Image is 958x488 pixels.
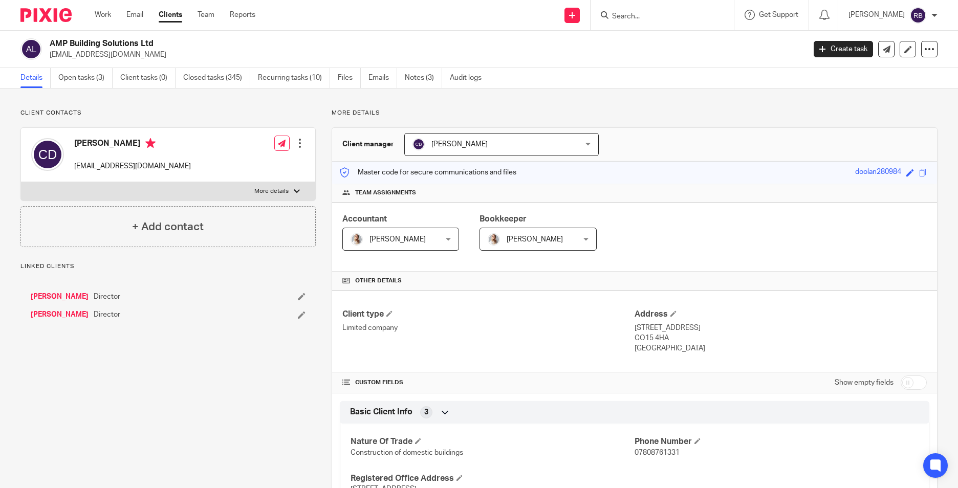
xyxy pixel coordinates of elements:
[635,333,927,343] p: CO15 4HA
[855,167,901,179] div: doolan280984
[342,309,635,320] h4: Client type
[835,378,894,388] label: Show empty fields
[258,68,330,88] a: Recurring tasks (10)
[342,323,635,333] p: Limited company
[50,50,798,60] p: [EMAIL_ADDRESS][DOMAIN_NAME]
[20,38,42,60] img: svg%3E
[50,38,648,49] h2: AMP Building Solutions Ltd
[488,233,500,246] img: IMG_9968.jpg
[20,262,316,271] p: Linked clients
[340,167,516,178] p: Master code for secure communications and files
[351,233,363,246] img: IMG_9968.jpg
[95,10,111,20] a: Work
[351,436,635,447] h4: Nature Of Trade
[368,68,397,88] a: Emails
[20,8,72,22] img: Pixie
[58,68,113,88] a: Open tasks (3)
[351,449,463,456] span: Construction of domestic buildings
[759,11,798,18] span: Get Support
[369,236,426,243] span: [PERSON_NAME]
[635,309,927,320] h4: Address
[332,109,938,117] p: More details
[31,138,64,171] img: svg%3E
[910,7,926,24] img: svg%3E
[120,68,176,88] a: Client tasks (0)
[424,407,428,417] span: 3
[507,236,563,243] span: [PERSON_NAME]
[126,10,143,20] a: Email
[94,292,120,302] span: Director
[355,277,402,285] span: Other details
[31,309,89,320] a: [PERSON_NAME]
[355,189,416,197] span: Team assignments
[342,215,387,223] span: Accountant
[198,10,214,20] a: Team
[183,68,250,88] a: Closed tasks (345)
[635,323,927,333] p: [STREET_ADDRESS]
[431,141,488,148] span: [PERSON_NAME]
[342,379,635,387] h4: CUSTOM FIELDS
[74,161,191,171] p: [EMAIL_ADDRESS][DOMAIN_NAME]
[635,449,680,456] span: 07808761331
[405,68,442,88] a: Notes (3)
[254,187,289,195] p: More details
[480,215,527,223] span: Bookkeeper
[74,138,191,151] h4: [PERSON_NAME]
[132,219,204,235] h4: + Add contact
[94,309,120,320] span: Director
[31,292,89,302] a: [PERSON_NAME]
[338,68,361,88] a: Files
[351,473,635,484] h4: Registered Office Address
[611,12,703,21] input: Search
[450,68,489,88] a: Audit logs
[848,10,905,20] p: [PERSON_NAME]
[145,138,156,148] i: Primary
[814,41,873,57] a: Create task
[20,109,316,117] p: Client contacts
[20,68,51,88] a: Details
[230,10,255,20] a: Reports
[159,10,182,20] a: Clients
[635,343,927,353] p: [GEOGRAPHIC_DATA]
[412,138,425,150] img: svg%3E
[350,407,412,417] span: Basic Client Info
[635,436,919,447] h4: Phone Number
[342,139,394,149] h3: Client manager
